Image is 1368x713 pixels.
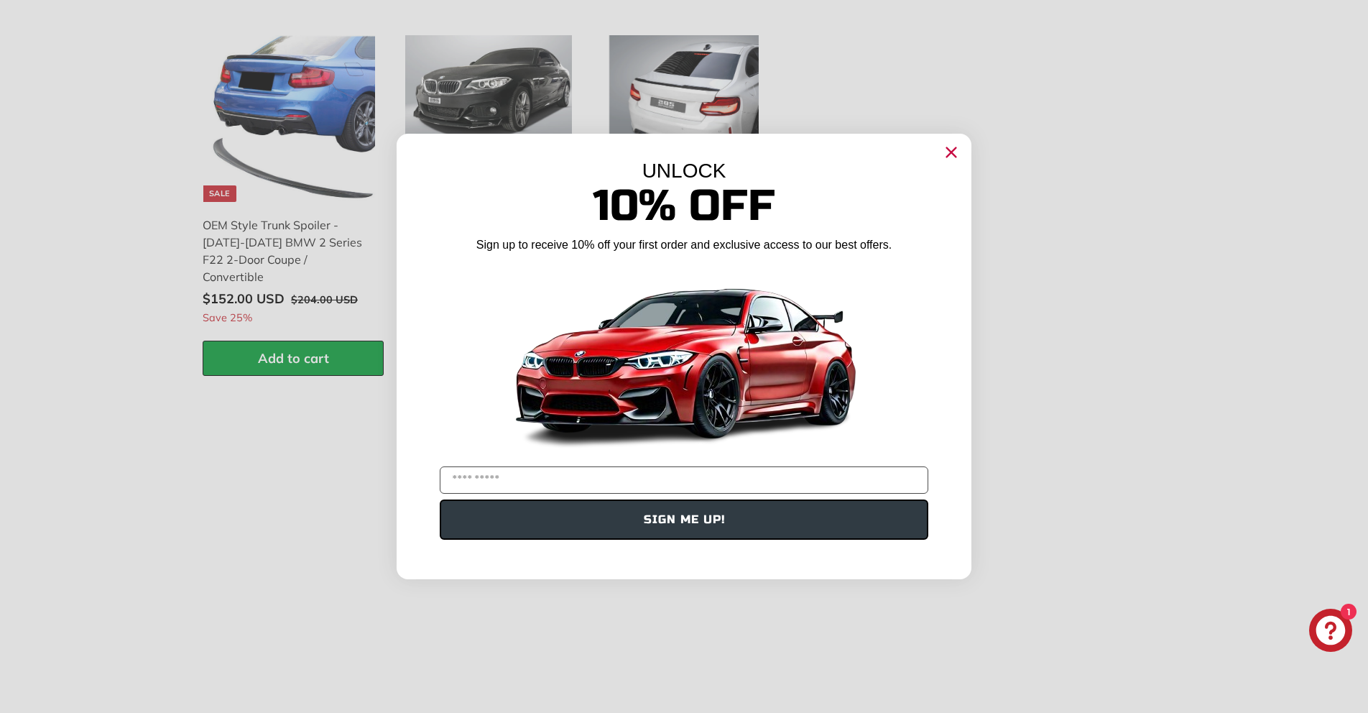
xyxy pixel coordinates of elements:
[940,141,963,164] button: Close dialog
[642,160,726,182] span: UNLOCK
[504,259,864,461] img: Banner showing BMW 4 Series Body kit
[1305,609,1357,655] inbox-online-store-chat: Shopify online store chat
[476,239,892,251] span: Sign up to receive 10% off your first order and exclusive access to our best offers.
[440,500,928,540] button: SIGN ME UP!
[440,466,928,494] input: YOUR EMAIL
[593,180,775,232] span: 10% Off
